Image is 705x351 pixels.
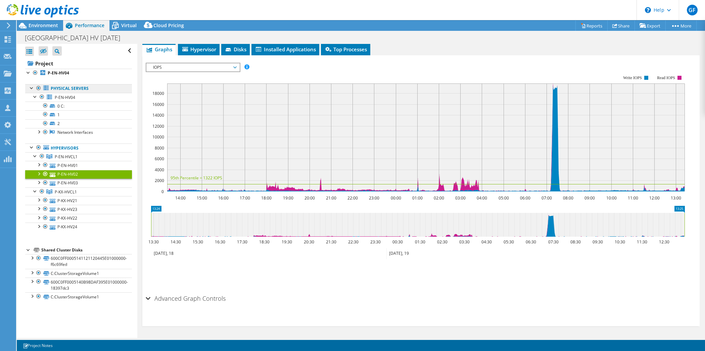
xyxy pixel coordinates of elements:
span: P-EN-HVCL1 [55,154,78,160]
a: P-KX-HV22 [25,214,132,223]
text: 08:00 [563,195,573,201]
text: 14000 [152,112,164,118]
span: Hypervisor [181,46,216,53]
text: Write IOPS [623,75,642,80]
span: GF [687,5,698,15]
text: 11:30 [637,239,647,245]
text: 21:30 [326,239,336,245]
text: 09:30 [592,239,603,245]
a: Network Interfaces [25,128,132,137]
text: 18:00 [261,195,271,201]
text: 18000 [152,91,164,96]
a: Reports [575,20,608,31]
span: Graphs [146,46,172,53]
a: 600C0FF0005140B98DAF395E01000000-18397dc3 [25,278,132,292]
text: 0 [161,189,164,194]
text: 16:30 [215,239,225,245]
text: 01:00 [412,195,422,201]
text: 95th Percentile = 1322 IOPS [171,175,222,181]
text: 05:00 [498,195,509,201]
text: 05:30 [503,239,514,245]
text: Read IOPS [657,75,675,80]
span: P-KX-HVCL1 [55,189,77,195]
text: 02:00 [433,195,444,201]
text: 03:30 [459,239,469,245]
a: P-EN-HV01 [25,161,132,170]
a: P-EN-HV03 [25,179,132,187]
text: 10:30 [614,239,625,245]
span: Cloud Pricing [153,22,184,28]
text: 06:30 [525,239,536,245]
text: 21:00 [326,195,336,201]
text: 12:00 [649,195,659,201]
text: 2000 [155,178,164,183]
text: 10000 [152,134,164,140]
a: P-KX-HV21 [25,196,132,205]
a: Project Notes [18,341,57,350]
a: P-KX-HV23 [25,205,132,214]
text: 14:30 [170,239,181,245]
a: 2 [25,119,132,128]
text: 02:30 [437,239,447,245]
text: 19:30 [281,239,292,245]
a: Physical Servers [25,84,132,93]
text: 00:00 [390,195,401,201]
text: 22:30 [348,239,358,245]
text: 01:30 [415,239,425,245]
span: Top Processes [324,46,367,53]
a: 1 [25,110,132,119]
text: 20:30 [303,239,314,245]
text: 8000 [155,145,164,151]
h1: [GEOGRAPHIC_DATA] HV [DATE] [22,34,131,42]
text: 6000 [155,156,164,162]
text: 12:30 [659,239,669,245]
svg: \n [645,7,651,13]
text: 07:30 [548,239,558,245]
span: Disks [225,46,246,53]
text: 15:30 [192,239,203,245]
b: P-EN-HV04 [48,70,69,76]
text: 17:30 [237,239,247,245]
a: C:ClusterStorageVolume1 [25,292,132,301]
text: 03:00 [455,195,465,201]
a: P-KX-HV24 [25,223,132,231]
span: Performance [75,22,104,28]
div: Shared Cluster Disks [41,246,132,254]
a: P-KX-HVCL1 [25,187,132,196]
a: P-EN-HV04 [25,93,132,102]
a: P-EN-HV02 [25,170,132,179]
span: Installed Applications [255,46,316,53]
text: 11:00 [627,195,638,201]
text: 22:00 [347,195,358,201]
text: 4000 [155,167,164,173]
text: 09:00 [584,195,595,201]
text: 19:00 [283,195,293,201]
a: 0 C: [25,102,132,110]
text: 04:00 [476,195,487,201]
text: 17:00 [239,195,250,201]
text: 14:00 [175,195,185,201]
a: C:ClusterStorageVolume1 [25,269,132,278]
a: Export [634,20,666,31]
text: 13:00 [670,195,681,201]
text: 00:30 [392,239,403,245]
span: IOPS [150,63,236,71]
span: Environment [29,22,58,28]
a: Hypervisors [25,143,132,152]
a: Share [607,20,635,31]
h2: Advanced Graph Controls [146,292,226,305]
text: 04:30 [481,239,491,245]
a: P-EN-HV04 [25,69,132,77]
span: Virtual [121,22,137,28]
text: 12000 [152,123,164,129]
text: 06:00 [520,195,530,201]
text: 16000 [152,102,164,107]
text: 13:30 [148,239,158,245]
span: P-EN-HV04 [55,95,75,100]
text: 10:00 [606,195,616,201]
text: 15:00 [196,195,207,201]
text: 23:00 [369,195,379,201]
a: 600C0FF0005141121120445E01000000-f6c69fed [25,254,132,269]
text: 18:30 [259,239,269,245]
a: P-EN-HVCL1 [25,152,132,161]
